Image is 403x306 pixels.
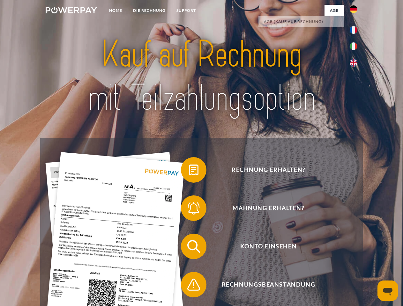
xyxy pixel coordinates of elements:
[186,162,202,178] img: qb_bill.svg
[46,7,97,13] img: logo-powerpay-white.svg
[350,5,357,13] img: de
[186,200,202,216] img: qb_bell.svg
[181,157,347,183] button: Rechnung erhalten?
[186,238,202,254] img: qb_search.svg
[171,5,201,16] a: SUPPORT
[61,31,342,122] img: title-powerpay_de.svg
[325,5,344,16] a: agb
[181,195,347,221] button: Mahnung erhalten?
[350,26,357,34] img: fr
[350,42,357,50] img: it
[190,272,347,297] span: Rechnungsbeanstandung
[190,157,347,183] span: Rechnung erhalten?
[350,59,357,67] img: en
[190,234,347,259] span: Konto einsehen
[181,234,347,259] button: Konto einsehen
[258,16,344,27] a: AGB (Kauf auf Rechnung)
[104,5,128,16] a: Home
[186,277,202,293] img: qb_warning.svg
[181,272,347,297] button: Rechnungsbeanstandung
[190,195,347,221] span: Mahnung erhalten?
[128,5,171,16] a: DIE RECHNUNG
[377,280,398,301] iframe: Schaltfläche zum Öffnen des Messaging-Fensters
